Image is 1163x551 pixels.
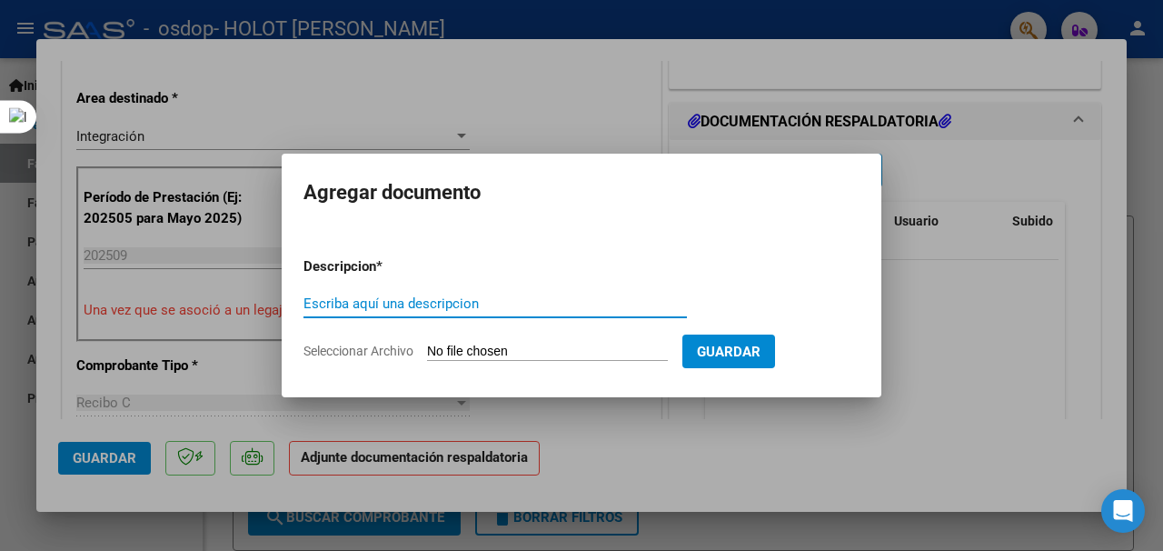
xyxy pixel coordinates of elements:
[303,175,860,210] h2: Agregar documento
[303,344,413,358] span: Seleccionar Archivo
[697,344,760,360] span: Guardar
[1101,489,1145,533] div: Open Intercom Messenger
[682,335,775,368] button: Guardar
[303,256,471,277] p: Descripcion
